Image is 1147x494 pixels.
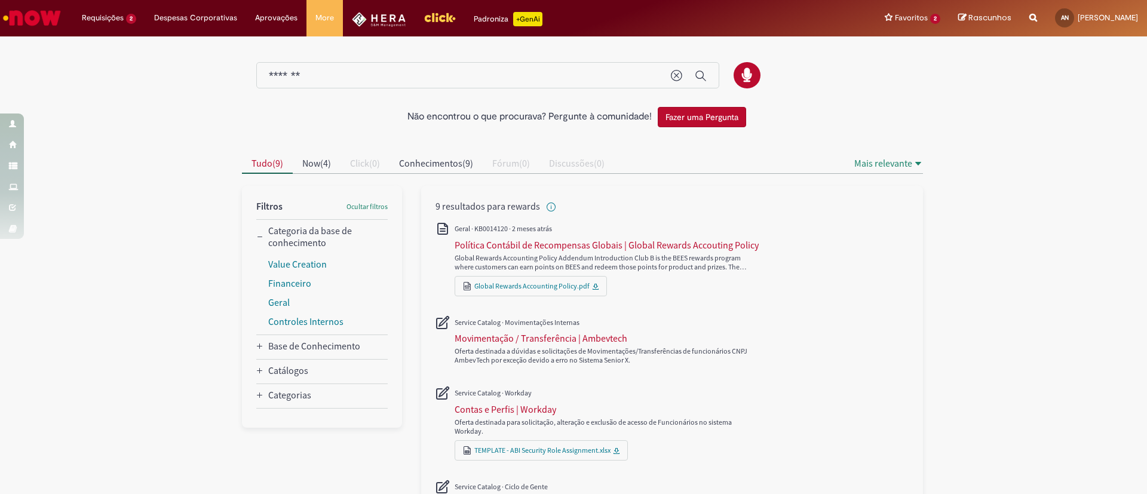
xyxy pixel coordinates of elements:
[968,12,1011,23] span: Rascunhos
[895,12,928,24] span: Favoritos
[658,107,746,127] button: Fazer uma Pergunta
[82,12,124,24] span: Requisições
[1061,14,1069,22] span: AN
[154,12,237,24] span: Despesas Corporativas
[1,6,63,30] img: ServiceNow
[424,8,456,26] img: click_logo_yellow_360x200.png
[255,12,298,24] span: Aprovações
[513,12,542,26] p: +GenAi
[407,112,652,122] h2: Não encontrou o que procurava? Pergunte à comunidade!
[315,12,334,24] span: More
[930,14,940,24] span: 2
[352,12,406,27] img: HeraLogo.png
[958,13,1011,24] a: Rascunhos
[1078,13,1138,23] span: [PERSON_NAME]
[474,12,542,26] div: Padroniza
[126,14,136,24] span: 2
